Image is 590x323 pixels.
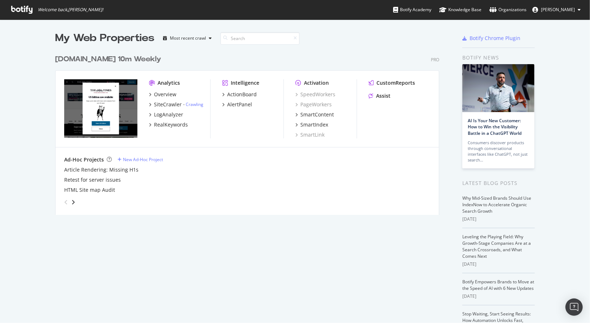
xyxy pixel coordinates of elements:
[295,101,332,108] a: PageWorkers
[468,140,529,163] div: Consumers discover products through conversational interfaces like ChatGPT, not just search…
[468,118,521,136] a: AI Is Your New Customer: How to Win the Visibility Battle in a ChatGPT World
[231,79,259,87] div: Intelligence
[462,279,534,291] a: Botify Empowers Brands to Move at the Speed of AI with 6 New Updates
[149,121,188,128] a: RealKeywords
[55,54,164,65] a: [DOMAIN_NAME] 10m Weekly
[220,32,300,45] input: Search
[227,101,252,108] div: AlertPanel
[123,156,163,163] div: New Ad-Hoc Project
[295,91,335,98] a: SpeedWorkers
[222,91,257,98] a: ActionBoard
[64,156,104,163] div: Ad-Hoc Projects
[38,7,103,13] span: Welcome back, [PERSON_NAME] !
[55,31,154,45] div: My Web Properties
[186,101,203,107] a: Crawling
[377,79,415,87] div: CustomReports
[118,156,163,163] a: New Ad-Hoc Project
[300,111,334,118] div: SmartContent
[149,91,176,98] a: Overview
[462,35,520,42] a: Botify Chrome Plugin
[64,186,115,194] a: HTML Site map Audit
[183,101,203,107] div: -
[55,54,161,65] div: [DOMAIN_NAME] 10m Weekly
[64,79,137,138] img: www.TheTimes.co.uk
[149,111,183,118] a: LogAnalyzer
[462,179,535,187] div: Latest Blog Posts
[149,101,203,108] a: SiteCrawler- Crawling
[462,54,535,62] div: Botify news
[462,216,535,222] div: [DATE]
[64,166,138,173] a: Article Rendering: Missing H1s
[222,101,252,108] a: AlertPanel
[295,111,334,118] a: SmartContent
[304,79,329,87] div: Activation
[300,121,328,128] div: SmartIndex
[431,57,439,63] div: Pro
[295,131,325,138] a: SmartLink
[170,36,206,40] div: Most recent crawl
[527,4,586,16] button: [PERSON_NAME]
[154,121,188,128] div: RealKeywords
[71,199,76,206] div: angle-right
[462,195,531,214] a: Why Mid-Sized Brands Should Use IndexNow to Accelerate Organic Search Growth
[64,176,121,183] a: Retest for server issues
[154,101,182,108] div: SiteCrawler
[439,6,481,13] div: Knowledge Base
[462,261,535,267] div: [DATE]
[160,32,215,44] button: Most recent crawl
[462,234,531,259] a: Leveling the Playing Field: Why Growth-Stage Companies Are at a Search Crossroads, and What Comes...
[393,6,431,13] div: Botify Academy
[565,298,583,316] div: Open Intercom Messenger
[154,111,183,118] div: LogAnalyzer
[295,121,328,128] a: SmartIndex
[489,6,527,13] div: Organizations
[61,196,71,208] div: angle-left
[369,92,391,99] a: Assist
[369,79,415,87] a: CustomReports
[376,92,391,99] div: Assist
[470,35,520,42] div: Botify Chrome Plugin
[55,45,445,215] div: grid
[154,91,176,98] div: Overview
[462,64,534,112] img: AI Is Your New Customer: How to Win the Visibility Battle in a ChatGPT World
[541,6,575,13] span: Paul Leclercq
[158,79,180,87] div: Analytics
[462,293,535,300] div: [DATE]
[227,91,257,98] div: ActionBoard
